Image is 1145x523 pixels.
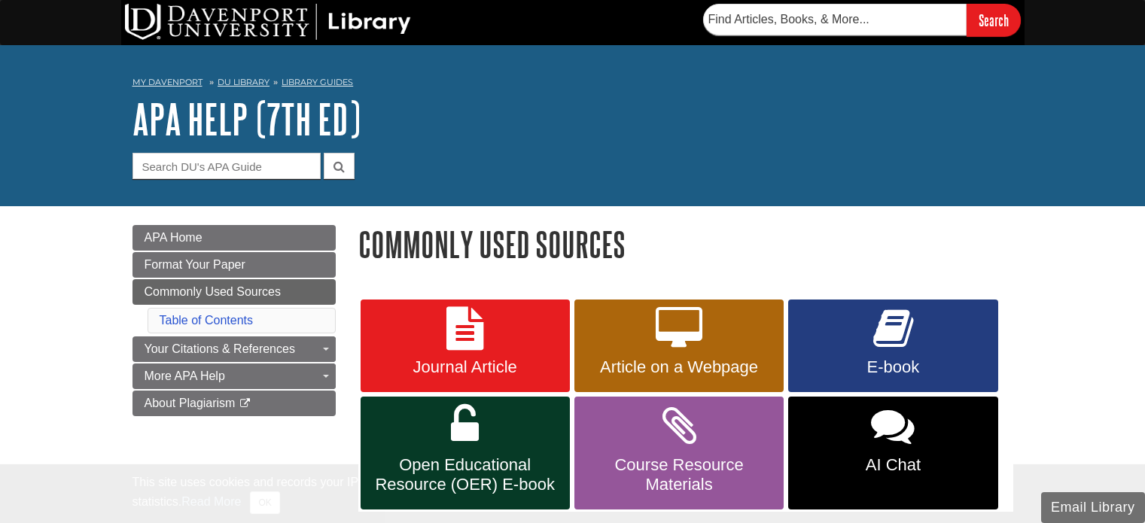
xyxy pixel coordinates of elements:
[239,399,251,409] i: This link opens in a new window
[282,77,353,87] a: Library Guides
[218,77,270,87] a: DU Library
[145,342,295,355] span: Your Citations & References
[145,285,281,298] span: Commonly Used Sources
[372,357,559,377] span: Journal Article
[574,300,784,393] a: Article on a Webpage
[799,357,986,377] span: E-book
[132,72,1013,96] nav: breadcrumb
[132,391,336,416] a: About Plagiarism
[181,495,241,508] a: Read More
[358,225,1013,263] h1: Commonly Used Sources
[132,252,336,278] a: Format Your Paper
[145,397,236,409] span: About Plagiarism
[586,357,772,377] span: Article on a Webpage
[132,153,321,179] input: Search DU's APA Guide
[250,491,279,514] button: Close
[145,231,203,244] span: APA Home
[132,96,361,142] a: APA Help (7th Ed)
[132,225,336,416] div: Guide Page Menu
[132,336,336,362] a: Your Citations & References
[132,76,203,89] a: My Davenport
[145,258,245,271] span: Format Your Paper
[160,314,254,327] a: Table of Contents
[132,279,336,305] a: Commonly Used Sources
[125,4,411,40] img: DU Library
[372,455,559,494] span: Open Educational Resource (OER) E-book
[361,397,570,509] a: Open Educational Resource (OER) E-book
[967,4,1021,36] input: Search
[1041,492,1145,523] button: Email Library
[132,473,1013,514] div: This site uses cookies and records your IP address for usage statistics. Additionally, we use Goo...
[703,4,967,35] input: Find Articles, Books, & More...
[132,225,336,251] a: APA Home
[586,455,772,494] span: Course Resource Materials
[788,300,997,393] a: E-book
[361,300,570,393] a: Journal Article
[703,4,1021,36] form: Searches DU Library's articles, books, and more
[132,363,336,389] a: More APA Help
[145,369,225,382] span: More APA Help
[799,455,986,475] span: AI Chat
[574,397,784,509] a: Course Resource Materials
[788,397,997,509] a: AI Chat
